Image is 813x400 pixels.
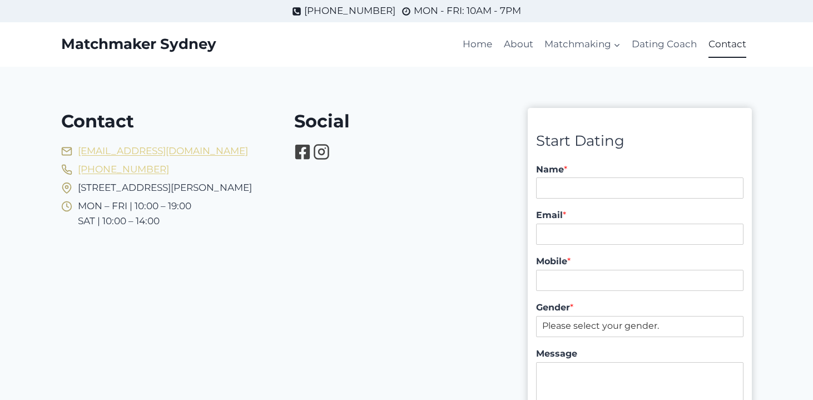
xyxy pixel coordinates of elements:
[294,108,509,135] h1: Social
[626,31,702,58] a: Dating Coach
[539,31,626,58] a: Matchmaking
[304,3,395,18] span: [PHONE_NUMBER]
[536,130,743,153] div: Start Dating
[78,199,191,229] span: MON – FRI | 10:00 – 19:00 SAT | 10:00 – 14:00
[78,162,169,177] span: [PHONE_NUMBER]
[536,256,743,268] label: Mobile
[292,3,395,18] a: [PHONE_NUMBER]
[457,31,498,58] a: Home
[536,210,743,221] label: Email
[703,31,752,58] a: Contact
[61,108,276,135] h1: Contact
[61,162,169,177] a: [PHONE_NUMBER]
[536,302,743,314] label: Gender
[61,36,216,53] a: Matchmaker Sydney
[457,31,752,58] nav: Primary
[544,37,621,52] span: Matchmaking
[536,164,743,176] label: Name
[498,31,539,58] a: About
[536,270,743,291] input: Mobile
[78,145,248,156] a: [EMAIL_ADDRESS][DOMAIN_NAME]
[536,348,743,360] label: Message
[78,180,252,195] span: [STREET_ADDRESS][PERSON_NAME]
[414,3,521,18] span: MON - FRI: 10AM - 7PM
